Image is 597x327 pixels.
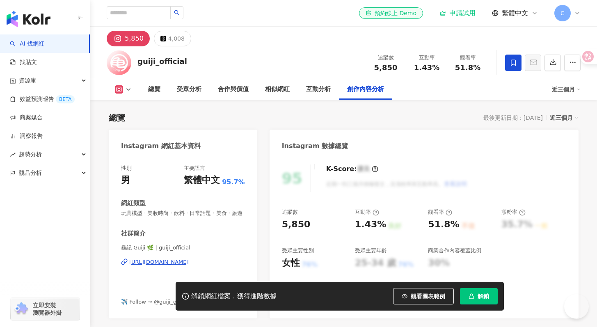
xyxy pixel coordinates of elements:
img: logo [7,11,50,27]
div: 觀看率 [428,208,452,216]
button: 解鎖 [460,288,498,304]
div: 51.8% [428,218,459,231]
div: 預約線上 Demo [366,9,416,17]
span: 競品分析 [19,164,42,182]
div: 相似網紅 [265,85,290,94]
div: 創作內容分析 [347,85,384,94]
a: 商案媒合 [10,114,43,122]
div: 總覽 [148,85,160,94]
span: 資源庫 [19,71,36,90]
img: KOL Avatar [107,50,131,75]
div: 近三個月 [550,112,579,123]
a: 效益預測報告BETA [10,95,75,103]
span: 玩具模型 · 美妝時尚 · 飲料 · 日常話題 · 美食 · 旅遊 [121,210,245,217]
span: 觀看圖表範例 [411,293,445,300]
div: 互動分析 [306,85,331,94]
div: 漲粉率 [501,208,526,216]
span: 5,850 [374,63,398,72]
div: 4,008 [168,33,185,44]
div: 受眾主要年齡 [355,247,387,254]
button: 觀看圖表範例 [393,288,454,304]
span: 1.43% [414,64,439,72]
a: [URL][DOMAIN_NAME] [121,258,245,266]
div: [URL][DOMAIN_NAME] [129,258,189,266]
div: 追蹤數 [282,208,298,216]
a: 預約線上 Demo [359,7,423,19]
a: 洞察報告 [10,132,43,140]
div: 女性 [282,257,300,270]
a: 申請試用 [439,9,476,17]
span: 龜記 Guiji 🌿 | guiji_official [121,244,245,252]
span: 繁體中文 [502,9,528,18]
span: rise [10,152,16,158]
div: 1.43% [355,218,386,231]
div: 受眾分析 [177,85,201,94]
button: 4,008 [154,31,191,46]
span: 立即安裝 瀏覽器外掛 [33,302,62,316]
div: 追蹤數 [370,54,401,62]
div: 男 [121,174,130,187]
span: search [174,10,180,16]
div: K-Score : [326,165,378,174]
div: 社群簡介 [121,229,146,238]
span: 趨勢分析 [19,145,42,164]
span: 51.8% [455,64,480,72]
div: guiji_official [137,56,187,66]
div: 主要語言 [184,165,205,172]
div: 網紅類型 [121,199,146,208]
a: chrome extension立即安裝 瀏覽器外掛 [11,298,80,320]
div: 5,850 [282,218,311,231]
a: searchAI 找網紅 [10,40,44,48]
div: 受眾主要性別 [282,247,314,254]
div: 互動率 [411,54,442,62]
span: C [560,9,565,18]
div: 商業合作內容覆蓋比例 [428,247,481,254]
div: Instagram 數據總覽 [282,142,348,151]
div: 繁體中文 [184,174,220,187]
button: 5,850 [107,31,150,46]
span: 95.7% [222,178,245,187]
div: 解鎖網紅檔案，獲得進階數據 [191,292,277,301]
div: 互動率 [355,208,379,216]
span: 解鎖 [478,293,489,300]
div: 性別 [121,165,132,172]
div: Instagram 網紅基本資料 [121,142,201,151]
div: 合作與價值 [218,85,249,94]
img: chrome extension [13,302,29,316]
div: 最後更新日期：[DATE] [483,114,543,121]
div: 5,850 [125,33,144,44]
div: 總覽 [109,112,125,123]
div: 觀看率 [452,54,483,62]
a: 找貼文 [10,58,37,66]
div: 近三個月 [552,83,581,96]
